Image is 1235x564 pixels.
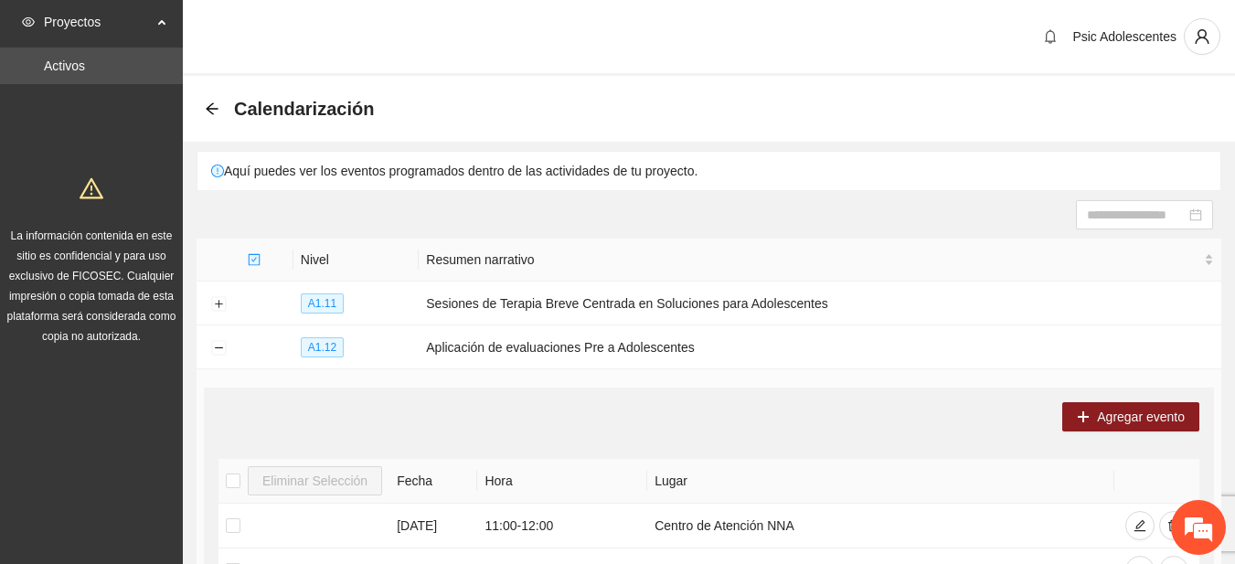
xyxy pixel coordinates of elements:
[419,325,1221,369] td: Aplicación de evaluaciones Pre a Adolescentes
[293,239,419,282] th: Nivel
[419,282,1221,325] td: Sesiones de Terapia Breve Centrada en Soluciones para Adolescentes
[1125,511,1155,540] button: edit
[1037,29,1064,44] span: bell
[1072,29,1176,44] span: Psic Adolescentes
[248,466,382,495] button: Eliminar Selección
[1036,22,1065,51] button: bell
[1159,511,1188,540] button: delete
[1185,28,1219,45] span: user
[1097,407,1185,427] span: Agregar evento
[22,16,35,28] span: eye
[7,229,176,343] span: La información contenida en este sitio es confidencial y para uso exclusivo de FICOSEC. Cualquier...
[248,253,261,266] span: check-square
[205,101,219,116] span: arrow-left
[301,337,344,357] span: A1.12
[389,459,477,504] th: Fecha
[1184,18,1220,55] button: user
[44,59,85,73] a: Activos
[1077,410,1090,425] span: plus
[234,94,374,123] span: Calendarización
[647,459,1113,504] th: Lugar
[477,504,647,548] td: 11:00 - 12:00
[1167,519,1180,534] span: delete
[426,250,1200,270] span: Resumen narrativo
[647,504,1113,548] td: Centro de Atención NNA
[1134,519,1146,534] span: edit
[419,239,1221,282] th: Resumen narrativo
[477,459,647,504] th: Hora
[44,4,152,40] span: Proyectos
[197,152,1220,190] div: Aquí puedes ver los eventos programados dentro de las actividades de tu proyecto.
[389,504,477,548] td: [DATE]
[211,165,224,177] span: exclamation-circle
[1062,402,1199,431] button: plusAgregar evento
[211,297,226,312] button: Expand row
[211,341,226,356] button: Collapse row
[301,293,344,314] span: A1.11
[80,176,103,200] span: warning
[205,101,219,117] div: Back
